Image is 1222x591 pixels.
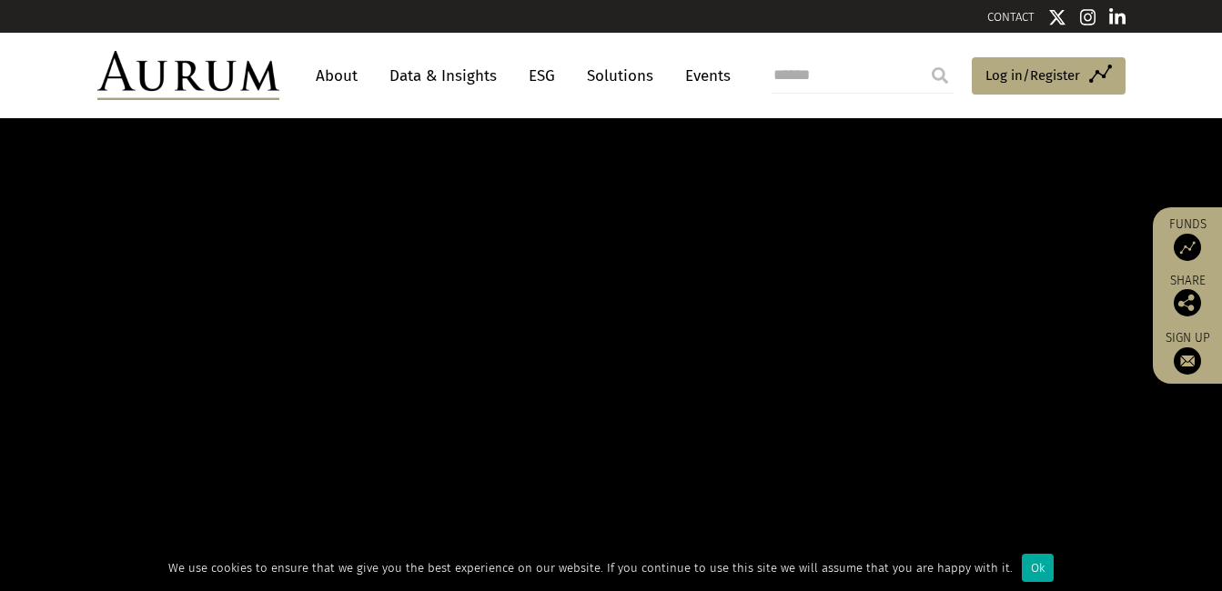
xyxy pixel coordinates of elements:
[1174,347,1201,375] img: Sign up to our newsletter
[307,59,367,93] a: About
[1022,554,1054,582] div: Ok
[987,10,1035,24] a: CONTACT
[520,59,564,93] a: ESG
[1162,275,1213,316] div: Share
[972,57,1126,95] a: Log in/Register
[1109,8,1126,26] img: Linkedin icon
[1174,234,1201,261] img: Access Funds
[922,57,958,94] input: Submit
[380,59,506,93] a: Data & Insights
[985,65,1080,86] span: Log in/Register
[1048,8,1066,26] img: Twitter icon
[1174,289,1201,316] img: Share this post
[1162,330,1213,375] a: Sign up
[676,59,731,93] a: Events
[1162,216,1213,261] a: Funds
[97,51,279,100] img: Aurum
[1080,8,1096,26] img: Instagram icon
[578,59,662,93] a: Solutions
